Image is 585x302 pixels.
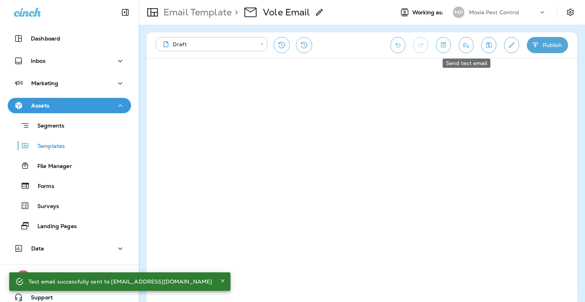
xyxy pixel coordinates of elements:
[218,276,227,285] button: Close
[504,37,519,53] button: Edit details
[563,5,577,19] button: Settings
[31,102,49,109] p: Assets
[31,245,44,252] p: Data
[30,183,54,190] p: Forms
[114,5,136,20] button: Collapse Sidebar
[30,163,72,170] p: File Manager
[161,40,255,48] div: Draft
[8,53,131,69] button: Inbox
[274,37,290,53] button: Restore from previous version
[8,158,131,174] button: File Manager
[160,7,232,18] p: Email Template
[527,37,568,53] button: Publish
[8,241,131,256] button: Data
[31,35,60,42] p: Dashboard
[8,218,131,234] button: Landing Pages
[8,31,131,46] button: Dashboard
[443,59,491,68] div: Send test email
[263,7,310,18] p: Vole Email
[481,37,496,53] button: Save
[30,122,64,130] p: Segments
[8,75,131,91] button: Marketing
[30,203,59,210] p: Surveys
[453,7,464,18] div: MP
[412,9,445,16] span: Working as:
[232,7,238,18] p: >
[30,223,77,230] p: Landing Pages
[8,138,131,154] button: Templates
[8,271,131,287] button: 19What's New
[390,37,405,53] button: Undo
[459,37,474,53] button: Send test email
[436,37,451,53] button: Toggle preview
[8,98,131,113] button: Assets
[31,80,58,86] p: Marketing
[296,37,312,53] button: View Changelog
[29,275,212,289] div: Test email successfully sent to [EMAIL_ADDRESS][DOMAIN_NAME]
[469,9,519,15] p: Moxie Pest Control
[8,198,131,214] button: Surveys
[8,178,131,194] button: Forms
[8,117,131,134] button: Segments
[30,143,65,150] p: Templates
[31,58,45,64] p: Inbox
